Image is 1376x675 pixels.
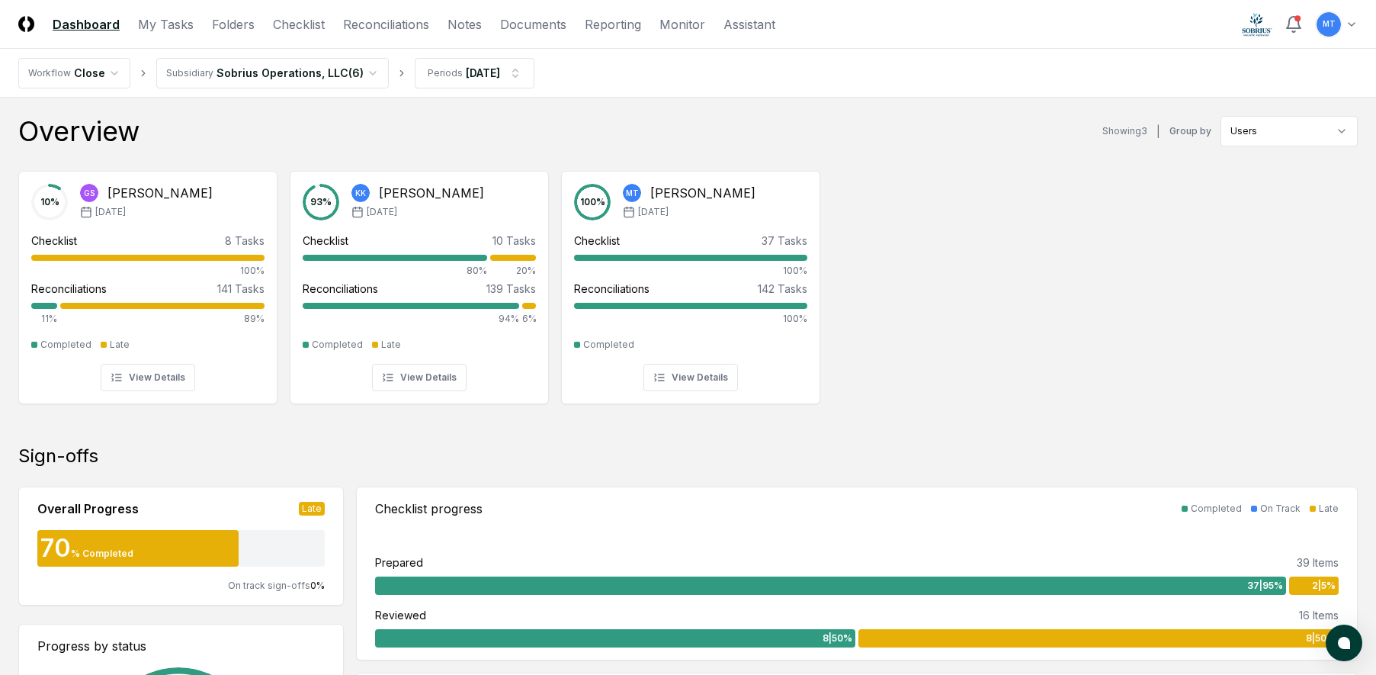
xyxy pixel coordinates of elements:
[585,15,641,34] a: Reporting
[303,264,487,278] div: 80%
[18,16,34,32] img: Logo
[650,184,755,202] div: [PERSON_NAME]
[1191,502,1242,516] div: Completed
[53,15,120,34] a: Dashboard
[1299,607,1339,623] div: 16 Items
[1169,127,1211,136] label: Group by
[375,500,483,518] div: Checklist progress
[1260,502,1301,516] div: On Track
[379,184,484,202] div: [PERSON_NAME]
[723,15,775,34] a: Assistant
[1315,11,1342,38] button: MT
[31,233,77,249] div: Checklist
[212,15,255,34] a: Folders
[228,580,310,591] span: On track sign-offs
[638,205,669,219] span: [DATE]
[95,205,126,219] span: [DATE]
[659,15,705,34] a: Monitor
[37,536,71,561] div: 70
[574,312,807,326] div: 100%
[574,264,807,278] div: 100%
[303,233,348,249] div: Checklist
[561,159,820,404] a: 100%MT[PERSON_NAME][DATE]Checklist37 Tasks100%Reconciliations142 Tasks100%CompletedView Details
[18,116,140,146] div: Overview
[428,66,463,80] div: Periods
[31,312,57,326] div: 11%
[381,338,401,352] div: Late
[303,281,378,297] div: Reconciliations
[375,607,426,623] div: Reviewed
[574,281,650,297] div: Reconciliations
[355,188,366,199] span: KK
[273,15,325,34] a: Checklist
[762,233,807,249] div: 37 Tasks
[415,58,534,88] button: Periods[DATE]
[31,264,265,278] div: 100%
[37,637,325,655] div: Progress by status
[31,281,107,297] div: Reconciliations
[1326,625,1362,661] button: atlas-launcher
[110,338,130,352] div: Late
[466,65,500,81] div: [DATE]
[290,159,549,404] a: 93%KK[PERSON_NAME][DATE]Checklist10 Tasks80%20%Reconciliations139 Tasks94%6%CompletedLateView Det...
[225,233,265,249] div: 8 Tasks
[138,15,194,34] a: My Tasks
[492,233,536,249] div: 10 Tasks
[583,338,634,352] div: Completed
[758,281,807,297] div: 142 Tasks
[28,66,71,80] div: Workflow
[18,58,534,88] nav: breadcrumb
[490,264,536,278] div: 20%
[1312,579,1336,593] span: 2 | 5 %
[522,312,536,326] div: 6%
[574,233,620,249] div: Checklist
[626,188,639,199] span: MT
[18,159,277,404] a: 10%GS[PERSON_NAME][DATE]Checklist8 Tasks100%Reconciliations141 Tasks11%89%CompletedLateView Details
[1247,579,1283,593] span: 37 | 95 %
[60,312,265,326] div: 89%
[367,205,397,219] span: [DATE]
[303,312,519,326] div: 94%
[447,15,482,34] a: Notes
[71,547,133,561] div: % Completed
[18,444,1358,468] div: Sign-offs
[343,15,429,34] a: Reconciliations
[312,338,363,352] div: Completed
[217,281,265,297] div: 141 Tasks
[310,580,325,591] span: 0 %
[1242,12,1272,37] img: Sobrius logo
[40,338,91,352] div: Completed
[500,15,566,34] a: Documents
[166,66,213,80] div: Subsidiary
[375,554,423,571] div: Prepared
[107,184,213,202] div: [PERSON_NAME]
[37,500,139,518] div: Overall Progress
[823,632,852,645] span: 8 | 50 %
[356,487,1358,661] a: Checklist progressCompletedOn TrackLatePrepared39 Items37|95%2|5%Reviewed16 Items8|50%8|50%
[372,364,467,391] button: View Details
[1297,554,1339,571] div: 39 Items
[1319,502,1339,516] div: Late
[84,188,95,199] span: GS
[1102,124,1147,138] div: Showing 3
[643,364,738,391] button: View Details
[486,281,536,297] div: 139 Tasks
[299,502,325,516] div: Late
[1323,18,1336,30] span: MT
[1306,632,1336,645] span: 8 | 50 %
[101,364,195,391] button: View Details
[1156,124,1160,140] div: |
